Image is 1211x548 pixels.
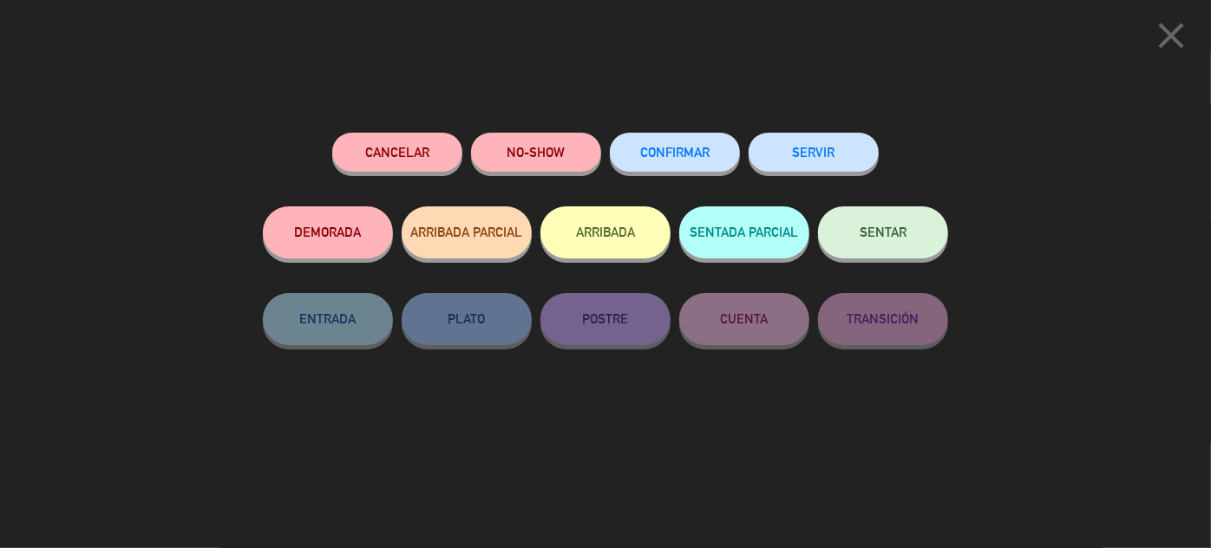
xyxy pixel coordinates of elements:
button: Cancelar [332,133,462,172]
button: SENTADA PARCIAL [679,206,809,258]
button: POSTRE [540,293,671,345]
button: ARRIBADA [540,206,671,258]
span: ARRIBADA PARCIAL [411,225,523,239]
i: close [1149,14,1193,57]
button: NO-SHOW [471,133,601,172]
button: TRANSICIÓN [818,293,948,345]
button: ENTRADA [263,293,393,345]
button: PLATO [402,293,532,345]
button: ARRIBADA PARCIAL [402,206,532,258]
span: CONFIRMAR [640,145,710,160]
button: close [1144,13,1198,64]
button: CUENTA [679,293,809,345]
button: CONFIRMAR [610,133,740,172]
button: DEMORADA [263,206,393,258]
button: SERVIR [749,133,879,172]
span: SENTAR [860,225,907,239]
button: SENTAR [818,206,948,258]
